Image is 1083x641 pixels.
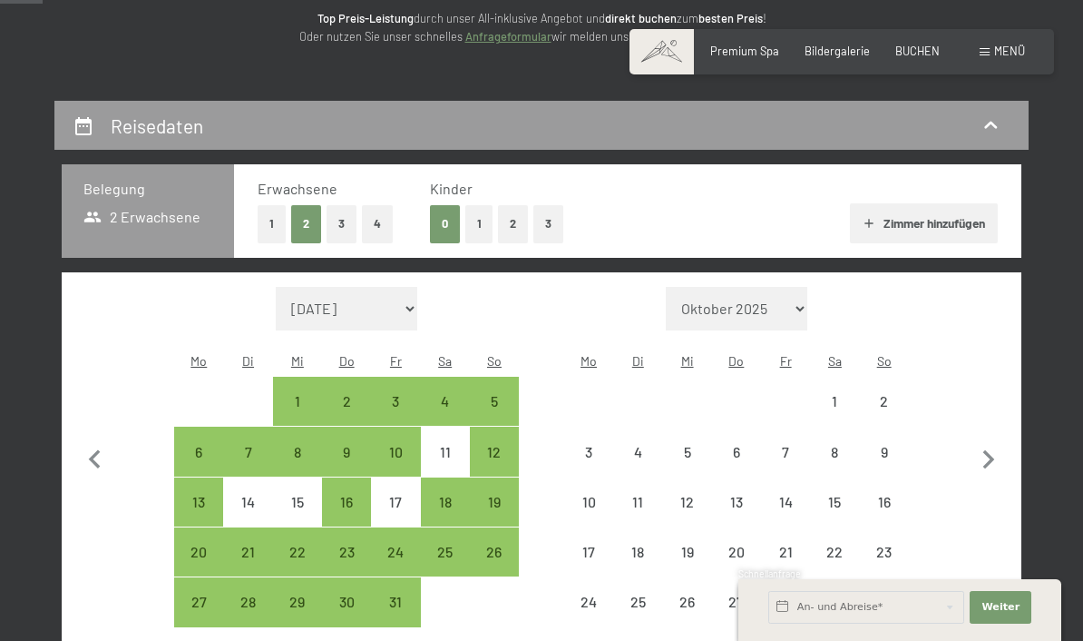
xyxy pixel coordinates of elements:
div: 5 [664,445,709,490]
div: 19 [664,545,709,590]
button: 3 [533,205,563,242]
div: Sun Nov 09 2025 [860,427,909,476]
a: Bildergalerie [805,44,870,58]
div: 21 [763,545,808,590]
button: 0 [430,205,460,242]
div: Anreise nicht möglich [273,478,322,527]
div: Anreise möglich [371,427,420,476]
div: Anreise möglich [174,427,223,476]
button: 2 [498,205,528,242]
div: 26 [472,545,517,590]
div: Mon Nov 24 2025 [564,577,613,626]
span: Menü [994,44,1025,58]
div: Fri Nov 14 2025 [761,478,810,527]
div: 1 [275,394,320,439]
div: 22 [812,545,857,590]
div: 11 [423,445,468,490]
div: 20 [714,545,759,590]
div: Sat Nov 22 2025 [810,528,859,577]
button: Vorheriger Monat [76,287,114,628]
div: Anreise nicht möglich [810,377,859,426]
div: 3 [566,445,611,490]
div: Thu Oct 30 2025 [322,577,371,626]
div: Sun Oct 26 2025 [470,528,519,577]
div: 22 [275,545,320,590]
div: Anreise nicht möglich [421,427,470,476]
abbr: Donnerstag [339,353,355,369]
abbr: Samstag [828,353,842,369]
div: 14 [225,495,270,540]
p: durch unser All-inklusive Angebot und zum ! Oder nutzen Sie unser schnelles wir melden uns gleich... [179,9,904,46]
div: Sat Oct 11 2025 [421,427,470,476]
abbr: Montag [190,353,207,369]
div: Anreise möglich [223,528,272,577]
div: Anreise möglich [470,377,519,426]
div: 16 [862,495,907,540]
div: Anreise nicht möglich [662,478,711,527]
div: Anreise nicht möglich [761,478,810,527]
div: Tue Nov 25 2025 [613,577,662,626]
div: 9 [862,445,907,490]
div: Tue Nov 04 2025 [613,427,662,476]
div: 11 [615,495,660,540]
a: Premium Spa [710,44,779,58]
button: Nächster Monat [970,287,1008,628]
div: Wed Nov 12 2025 [662,478,711,527]
div: Anreise nicht möglich [712,427,761,476]
div: Anreise nicht möglich [613,478,662,527]
abbr: Freitag [780,353,792,369]
abbr: Dienstag [632,353,644,369]
div: Mon Nov 03 2025 [564,427,613,476]
div: Tue Nov 18 2025 [613,528,662,577]
div: Anreise möglich [174,577,223,626]
div: Anreise möglich [174,478,223,527]
span: Kinder [430,180,473,197]
div: Anreise möglich [322,427,371,476]
div: Thu Oct 23 2025 [322,528,371,577]
div: Tue Oct 07 2025 [223,427,272,476]
div: 25 [423,545,468,590]
div: 6 [176,445,221,490]
div: Sat Oct 18 2025 [421,478,470,527]
button: Zimmer hinzufügen [850,203,998,243]
div: Wed Oct 29 2025 [273,577,322,626]
span: 2 Erwachsene [83,207,200,227]
span: Schnellanfrage [738,568,801,579]
div: 20 [176,545,221,590]
div: Anreise möglich [470,478,519,527]
div: Anreise möglich [273,528,322,577]
div: Thu Nov 27 2025 [712,577,761,626]
div: 13 [176,495,221,540]
strong: besten Preis [698,11,763,25]
div: 10 [373,445,418,490]
div: 12 [664,495,709,540]
div: Mon Oct 13 2025 [174,478,223,527]
div: Anreise möglich [371,528,420,577]
div: Fri Nov 07 2025 [761,427,810,476]
div: Anreise möglich [223,427,272,476]
button: Weiter [970,591,1031,624]
div: Anreise nicht möglich [712,577,761,626]
div: Tue Oct 28 2025 [223,577,272,626]
div: 2 [862,394,907,439]
div: Anreise möglich [421,377,470,426]
div: Thu Oct 16 2025 [322,478,371,527]
abbr: Sonntag [877,353,892,369]
div: 15 [275,495,320,540]
button: 3 [327,205,356,242]
div: 23 [862,545,907,590]
button: 2 [291,205,321,242]
div: Wed Oct 01 2025 [273,377,322,426]
div: Anreise nicht möglich [810,528,859,577]
h2: Reisedaten [111,114,203,137]
div: 19 [472,495,517,540]
abbr: Dienstag [242,353,254,369]
div: 8 [275,445,320,490]
div: 28 [225,595,270,640]
div: Anreise nicht möglich [564,478,613,527]
div: Wed Oct 08 2025 [273,427,322,476]
div: Sun Oct 05 2025 [470,377,519,426]
div: Thu Oct 02 2025 [322,377,371,426]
